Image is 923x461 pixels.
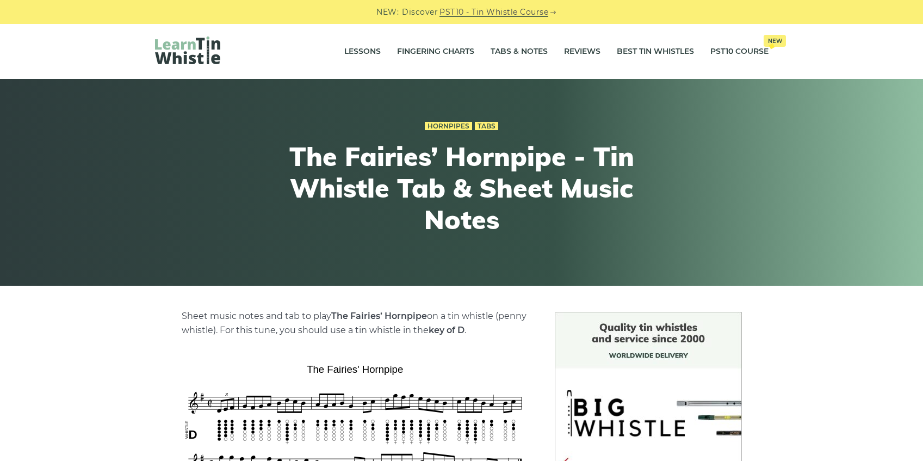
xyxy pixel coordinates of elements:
[397,38,474,65] a: Fingering Charts
[425,122,472,131] a: Hornpipes
[491,38,548,65] a: Tabs & Notes
[331,311,427,321] strong: The Fairies’ Hornpipe
[344,38,381,65] a: Lessons
[564,38,600,65] a: Reviews
[429,325,464,335] strong: key of D
[475,122,498,131] a: Tabs
[262,141,662,235] h1: The Fairies’ Hornpipe - Tin Whistle Tab & Sheet Music Notes
[710,38,769,65] a: PST10 CourseNew
[764,35,786,47] span: New
[182,309,529,337] p: Sheet music notes and tab to play on a tin whistle (penny whistle). For this tune, you should use...
[617,38,694,65] a: Best Tin Whistles
[155,36,220,64] img: LearnTinWhistle.com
